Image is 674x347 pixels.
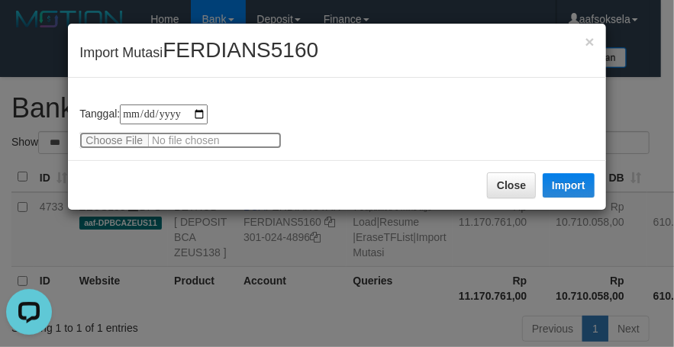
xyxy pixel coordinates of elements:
[543,173,595,198] button: Import
[585,34,594,50] button: Close
[163,38,318,62] span: FERDIANS5160
[487,172,536,198] button: Close
[585,33,594,50] span: ×
[79,45,318,60] span: Import Mutasi
[79,104,594,149] div: Tanggal:
[6,6,52,52] button: Open LiveChat chat widget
